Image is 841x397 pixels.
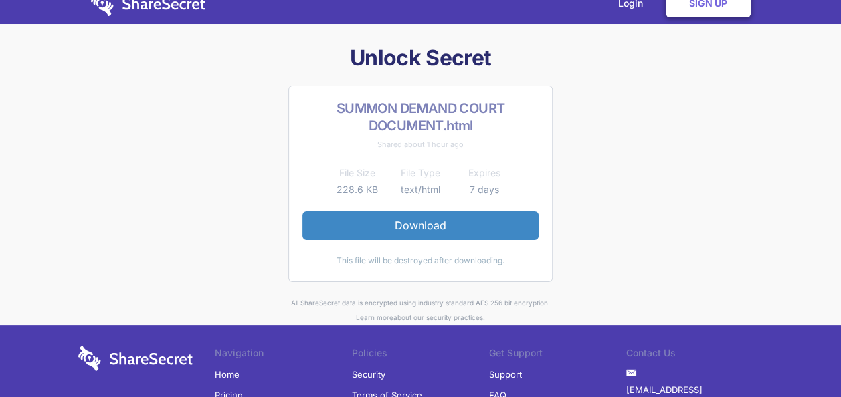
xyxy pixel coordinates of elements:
a: Home [215,364,240,384]
img: logo-wordmark-white-trans-d4663122ce5f474addd5e946df7df03e33cb6a1c49d2221995e7729f52c070b2.svg [78,346,193,371]
li: Navigation [215,346,352,364]
li: Contact Us [626,346,763,364]
a: Learn more [356,313,393,321]
h1: Unlock Secret [78,44,763,72]
th: File Size [325,165,389,181]
div: All ShareSecret data is encrypted using industry standard AES 256 bit encryption. about our secur... [78,295,763,325]
td: 228.6 KB [325,182,389,198]
td: text/html [389,182,452,198]
a: Support [489,364,522,384]
iframe: Drift Widget Chat Controller [774,330,825,381]
th: Expires [452,165,516,181]
h2: SUMMON DEMAND COURT DOCUMENT.html [302,100,539,134]
li: Get Support [489,346,626,364]
th: File Type [389,165,452,181]
li: Policies [352,346,489,364]
a: Download [302,211,539,239]
td: 7 days [452,182,516,198]
a: Security [352,364,385,384]
div: Shared about 1 hour ago [302,137,539,152]
div: This file will be destroyed after downloading. [302,253,539,268]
